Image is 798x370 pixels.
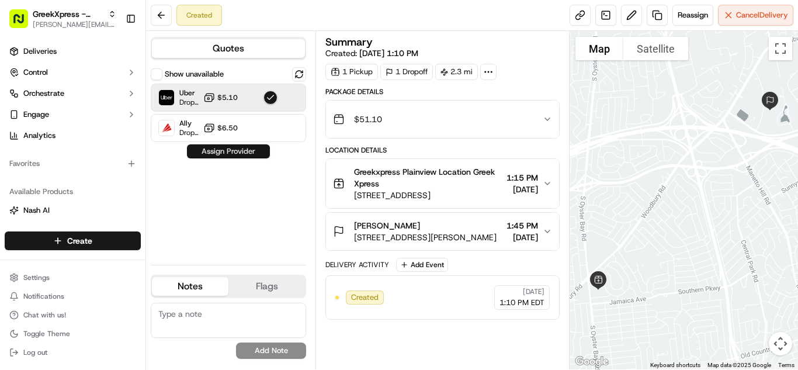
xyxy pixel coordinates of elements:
[179,88,199,98] span: Uber
[152,39,305,58] button: Quotes
[380,64,433,80] div: 1 Dropoff
[203,92,238,103] button: $5.10
[573,354,611,369] img: Google
[12,262,21,272] div: 📗
[23,273,50,282] span: Settings
[23,348,47,357] span: Log out
[326,213,559,250] button: [PERSON_NAME][STREET_ADDRESS][PERSON_NAME]1:45 PM[DATE]
[325,87,560,96] div: Package Details
[23,261,89,273] span: Knowledge Base
[159,90,174,105] img: Uber
[672,5,713,26] button: Reassign
[769,37,792,60] button: Toggle fullscreen view
[5,42,141,61] a: Deliveries
[217,123,238,133] span: $6.50
[164,213,188,222] span: [DATE]
[23,205,50,216] span: Nash AI
[5,326,141,342] button: Toggle Theme
[736,10,788,20] span: Cancel Delivery
[103,181,127,191] span: [DATE]
[30,75,210,88] input: Got a question? Start typing here...
[5,307,141,323] button: Chat with us!
[157,213,161,222] span: •
[325,64,378,80] div: 1 Pickup
[5,344,141,361] button: Log out
[506,172,538,184] span: 1:15 PM
[203,122,238,134] button: $6.50
[33,20,116,29] button: [PERSON_NAME][EMAIL_ADDRESS][DOMAIN_NAME]
[326,101,559,138] button: $51.10
[97,181,101,191] span: •
[187,144,270,158] button: Assign Provider
[5,269,141,286] button: Settings
[351,292,379,303] span: Created
[5,126,141,145] a: Analytics
[506,231,538,243] span: [DATE]
[506,220,538,231] span: 1:45 PM
[199,115,213,129] button: Start new chat
[23,182,33,191] img: 1736555255976-a54dd68f-1ca7-489b-9aae-adbdc363a1c4
[33,8,103,20] button: GreekXpress - Plainview
[678,10,708,20] span: Reassign
[12,12,35,35] img: Nash
[506,184,538,195] span: [DATE]
[325,146,560,155] div: Location Details
[23,292,64,301] span: Notifications
[159,120,174,136] img: Ally
[623,37,688,60] button: Show satellite imagery
[354,189,502,201] span: [STREET_ADDRESS]
[23,46,57,57] span: Deliveries
[396,258,448,272] button: Add Event
[354,231,497,243] span: [STREET_ADDRESS][PERSON_NAME]
[354,166,502,189] span: Greekxpress Plainview Location Greek Xpress
[325,47,418,59] span: Created:
[359,48,418,58] span: [DATE] 1:10 PM
[53,112,192,123] div: Start new chat
[707,362,771,368] span: Map data ©2025 Google
[23,130,55,141] span: Analytics
[5,154,141,173] div: Favorites
[179,119,199,128] span: Ally
[67,235,92,247] span: Create
[5,231,141,250] button: Create
[5,105,141,124] button: Engage
[179,98,199,107] span: Dropoff ETA 22 minutes
[36,181,95,191] span: [PERSON_NAME]
[23,310,66,320] span: Chat with us!
[523,287,544,296] span: [DATE]
[179,128,199,137] span: Dropoff ETA 7 hours
[110,261,188,273] span: API Documentation
[116,283,141,292] span: Pylon
[354,113,382,125] span: $51.10
[575,37,623,60] button: Show street map
[573,354,611,369] a: Open this area in Google Maps (opens a new window)
[99,262,108,272] div: 💻
[5,288,141,305] button: Notifications
[325,260,389,269] div: Delivery Activity
[12,152,78,161] div: Past conversations
[5,5,121,33] button: GreekXpress - Plainview[PERSON_NAME][EMAIL_ADDRESS][DOMAIN_NAME]
[165,69,224,79] label: Show unavailable
[217,93,238,102] span: $5.10
[23,213,33,223] img: 1736555255976-a54dd68f-1ca7-489b-9aae-adbdc363a1c4
[769,332,792,355] button: Map camera controls
[499,298,544,308] span: 1:10 PM EDT
[9,205,136,216] a: Nash AI
[5,182,141,201] div: Available Products
[23,67,48,78] span: Control
[53,123,161,133] div: We're available if you need us!
[12,47,213,65] p: Welcome 👋
[94,257,192,278] a: 💻API Documentation
[23,329,70,338] span: Toggle Theme
[36,213,155,222] span: [PERSON_NAME] [PERSON_NAME]
[325,37,373,47] h3: Summary
[354,220,420,231] span: [PERSON_NAME]
[5,84,141,103] button: Orchestrate
[326,159,559,208] button: Greekxpress Plainview Location Greek Xpress[STREET_ADDRESS]1:15 PM[DATE]
[25,112,46,133] img: 5e9a9d7314ff4150bce227a61376b483.jpg
[718,5,793,26] button: CancelDelivery
[23,109,49,120] span: Engage
[12,170,30,189] img: Liam S.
